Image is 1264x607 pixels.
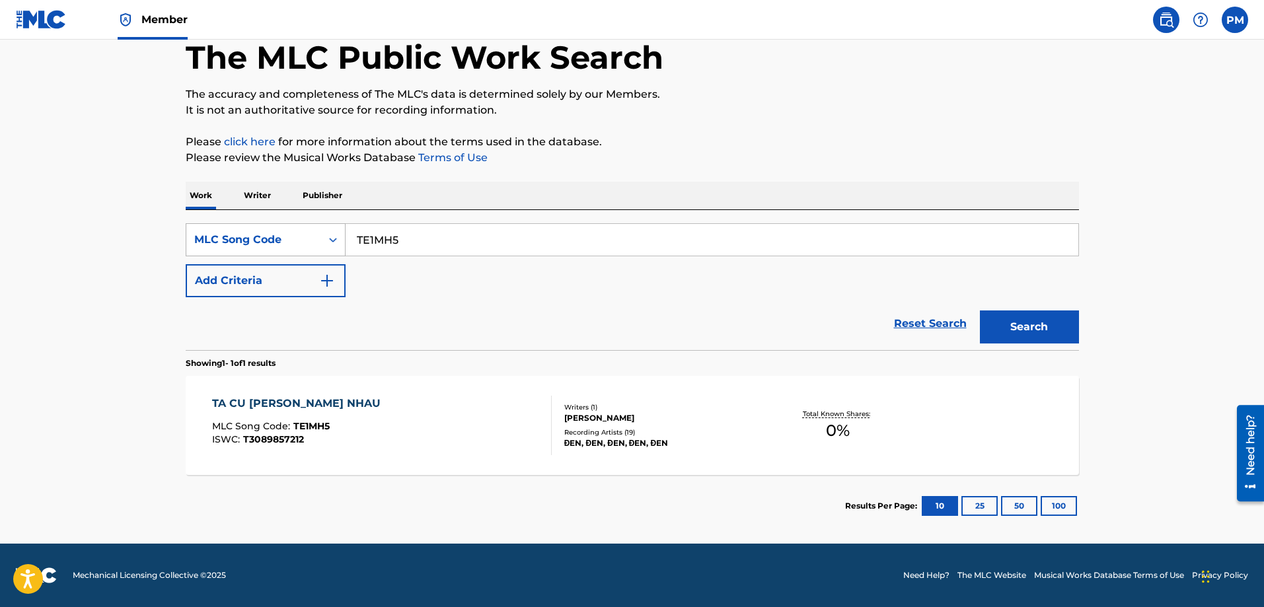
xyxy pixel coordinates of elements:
[186,150,1079,166] p: Please review the Musical Works Database
[186,87,1079,102] p: The accuracy and completeness of The MLC's data is determined solely by our Members.
[1198,544,1264,607] iframe: Chat Widget
[564,437,764,449] div: ĐEN, ĐEN, ĐEN, ĐEN, ĐEN
[1041,496,1077,516] button: 100
[240,182,275,209] p: Writer
[803,409,874,419] p: Total Known Shares:
[224,135,276,148] a: click here
[299,182,346,209] p: Publisher
[73,569,226,581] span: Mechanical Licensing Collective © 2025
[416,151,488,164] a: Terms of Use
[194,232,313,248] div: MLC Song Code
[1193,12,1208,28] img: help
[212,420,293,432] span: MLC Song Code :
[564,402,764,412] div: Writers ( 1 )
[957,569,1026,581] a: The MLC Website
[186,264,346,297] button: Add Criteria
[141,12,188,27] span: Member
[1153,7,1179,33] a: Public Search
[903,569,949,581] a: Need Help?
[186,223,1079,350] form: Search Form
[186,38,663,77] h1: The MLC Public Work Search
[186,182,216,209] p: Work
[293,420,330,432] span: TE1MH5
[186,376,1079,475] a: TA CU [PERSON_NAME] NHAUMLC Song Code:TE1MH5ISWC:T3089857212Writers (1)[PERSON_NAME]Recording Art...
[564,427,764,437] div: Recording Artists ( 19 )
[1192,569,1248,581] a: Privacy Policy
[1187,7,1214,33] div: Help
[1001,496,1037,516] button: 50
[1202,557,1210,596] div: Ziehen
[922,496,958,516] button: 10
[1198,544,1264,607] div: Chat-Widget
[887,309,973,338] a: Reset Search
[16,10,67,29] img: MLC Logo
[319,273,335,289] img: 9d2ae6d4665cec9f34b9.svg
[980,310,1079,343] button: Search
[1158,12,1174,28] img: search
[564,412,764,424] div: [PERSON_NAME]
[1222,7,1248,33] div: User Menu
[845,500,920,512] p: Results Per Page:
[186,134,1079,150] p: Please for more information about the terms used in the database.
[16,567,57,583] img: logo
[1227,400,1264,507] iframe: Resource Center
[961,496,998,516] button: 25
[826,419,850,443] span: 0 %
[118,12,133,28] img: Top Rightsholder
[186,102,1079,118] p: It is not an authoritative source for recording information.
[212,396,387,411] div: TA CU [PERSON_NAME] NHAU
[1034,569,1184,581] a: Musical Works Database Terms of Use
[243,433,304,445] span: T3089857212
[186,357,276,369] p: Showing 1 - 1 of 1 results
[212,433,243,445] span: ISWC :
